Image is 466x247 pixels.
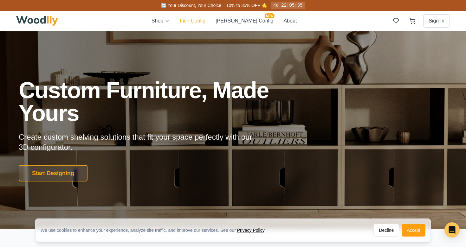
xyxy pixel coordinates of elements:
h1: Custom Furniture, Made Yours [19,79,303,124]
a: Privacy Policy [237,228,264,233]
button: Shop [152,17,170,25]
div: Open Intercom Messenger [444,222,460,237]
button: Accept [402,224,425,237]
div: We use cookies to enhance your experience, analyze site traffic, and improve our services. See our . [41,227,271,233]
button: Start Designing [19,165,87,181]
p: Create custom shelving solutions that fit your space perfectly with our 3D configurator. [19,132,262,152]
button: Inch Config [180,17,205,25]
button: About [283,17,297,25]
button: Sign In [423,14,450,28]
button: [PERSON_NAME] ConfigNEW [216,17,273,25]
button: Decline [373,224,399,237]
img: Woodlly [16,16,58,26]
span: NEW [265,13,275,18]
div: 4d 22:05:35 [271,2,305,9]
span: 🔄 Your Discount, Your Choice – 10% to 35% OFF 🌟 [161,3,267,8]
